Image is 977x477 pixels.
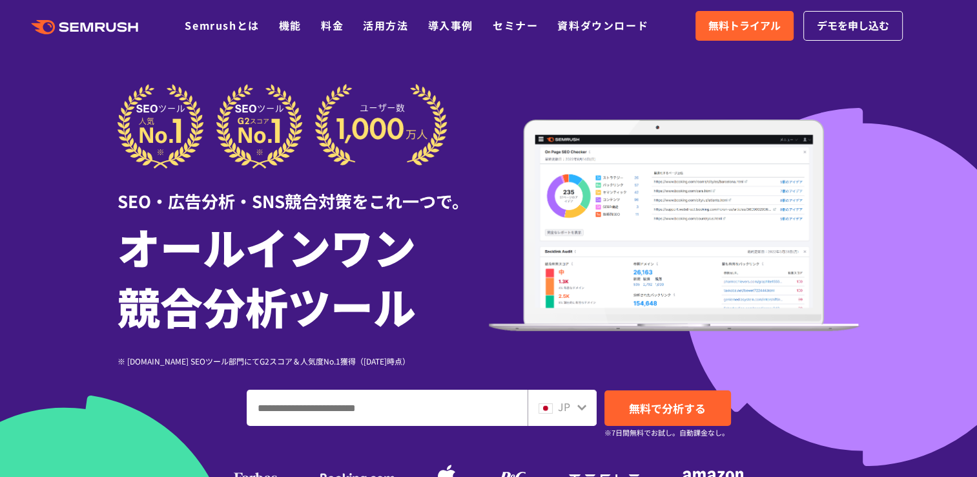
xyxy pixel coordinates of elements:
[493,17,538,33] a: セミナー
[118,355,489,367] div: ※ [DOMAIN_NAME] SEOツール部門にてG2スコア＆人気度No.1獲得（[DATE]時点）
[118,217,489,335] h1: オールインワン 競合分析ツール
[428,17,473,33] a: 導入事例
[279,17,302,33] a: 機能
[817,17,889,34] span: デモを申し込む
[247,390,527,425] input: ドメイン、キーワードまたはURLを入力してください
[118,169,489,213] div: SEO・広告分析・SNS競合対策をこれ一つで。
[557,17,648,33] a: 資料ダウンロード
[558,399,570,414] span: JP
[363,17,408,33] a: 活用方法
[185,17,259,33] a: Semrushとは
[695,11,794,41] a: 無料トライアル
[321,17,344,33] a: 料金
[708,17,781,34] span: 無料トライアル
[604,427,729,439] small: ※7日間無料でお試し。自動課金なし。
[604,390,731,426] a: 無料で分析する
[803,11,903,41] a: デモを申し込む
[629,400,706,416] span: 無料で分析する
